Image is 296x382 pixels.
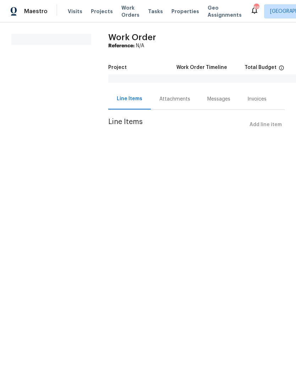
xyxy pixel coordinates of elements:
[121,4,139,18] span: Work Orders
[247,96,267,103] div: Invoices
[176,65,227,70] h5: Work Order Timeline
[108,43,135,48] b: Reference:
[24,8,48,15] span: Maestro
[148,9,163,14] span: Tasks
[108,118,247,131] span: Line Items
[208,4,242,18] span: Geo Assignments
[108,42,285,49] div: N/A
[91,8,113,15] span: Projects
[171,8,199,15] span: Properties
[108,33,156,42] span: Work Order
[207,96,230,103] div: Messages
[117,95,142,102] div: Line Items
[68,8,82,15] span: Visits
[279,65,284,74] span: The total cost of line items that have been proposed by Opendoor. This sum includes line items th...
[108,65,127,70] h5: Project
[254,4,259,11] div: 86
[159,96,190,103] div: Attachments
[245,65,276,70] h5: Total Budget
